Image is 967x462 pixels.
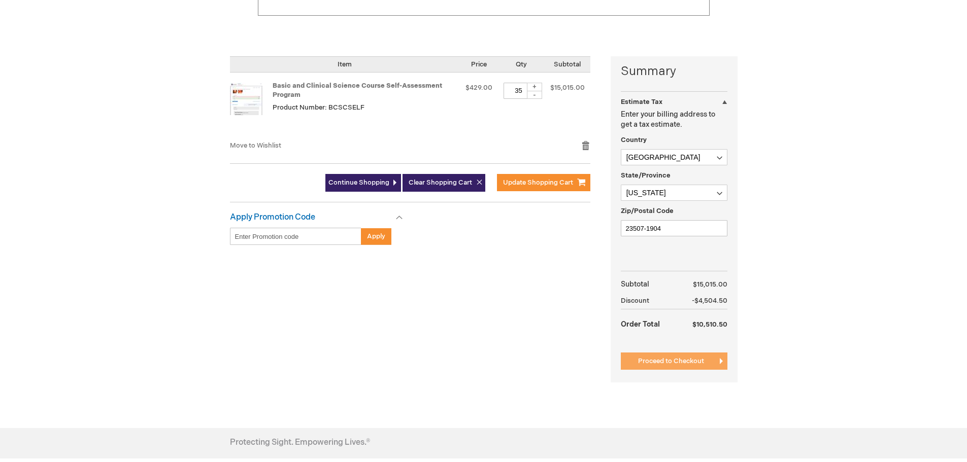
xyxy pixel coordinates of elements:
div: + [527,83,542,91]
span: $15,015.00 [693,280,727,289]
div: - [527,91,542,99]
span: Item [338,60,352,68]
strong: Summary [621,63,727,80]
p: Enter your billing address to get a tax estimate. [621,110,727,130]
img: Basic and Clinical Science Course Self-Assessment Program [230,83,262,115]
span: -$4,504.50 [692,297,727,305]
span: Clear Shopping Cart [409,179,472,187]
span: Country [621,136,647,144]
strong: Estimate Tax [621,98,662,106]
a: Move to Wishlist [230,141,281,150]
span: Continue Shopping [328,179,389,187]
span: Qty [516,60,527,68]
span: Update Shopping Cart [503,179,573,187]
a: Basic and Clinical Science Course Self-Assessment Program [230,83,273,130]
span: Discount [621,297,649,305]
input: Enter Promotion code [230,228,361,245]
span: $429.00 [465,84,492,92]
button: Proceed to Checkout [621,352,727,370]
span: Proceed to Checkout [638,357,704,365]
span: Product Number: BCSCSELF [273,103,364,112]
input: Qty [504,83,534,99]
button: Apply [361,228,391,245]
span: Subtotal [554,60,581,68]
span: Price [471,60,487,68]
strong: Order Total [621,315,660,333]
span: Zip/Postal Code [621,207,674,215]
a: Basic and Clinical Science Course Self-Assessment Program [273,82,442,99]
span: State/Province [621,171,671,180]
h4: Protecting Sight. Empowering Lives.® [230,438,370,447]
button: Update Shopping Cart [497,174,590,191]
span: Apply [367,232,385,240]
button: Clear Shopping Cart [403,174,485,192]
span: $15,015.00 [550,84,585,92]
strong: Apply Promotion Code [230,212,315,222]
th: Subtotal [621,276,675,293]
span: $10,510.50 [692,321,727,329]
a: Continue Shopping [325,174,401,192]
